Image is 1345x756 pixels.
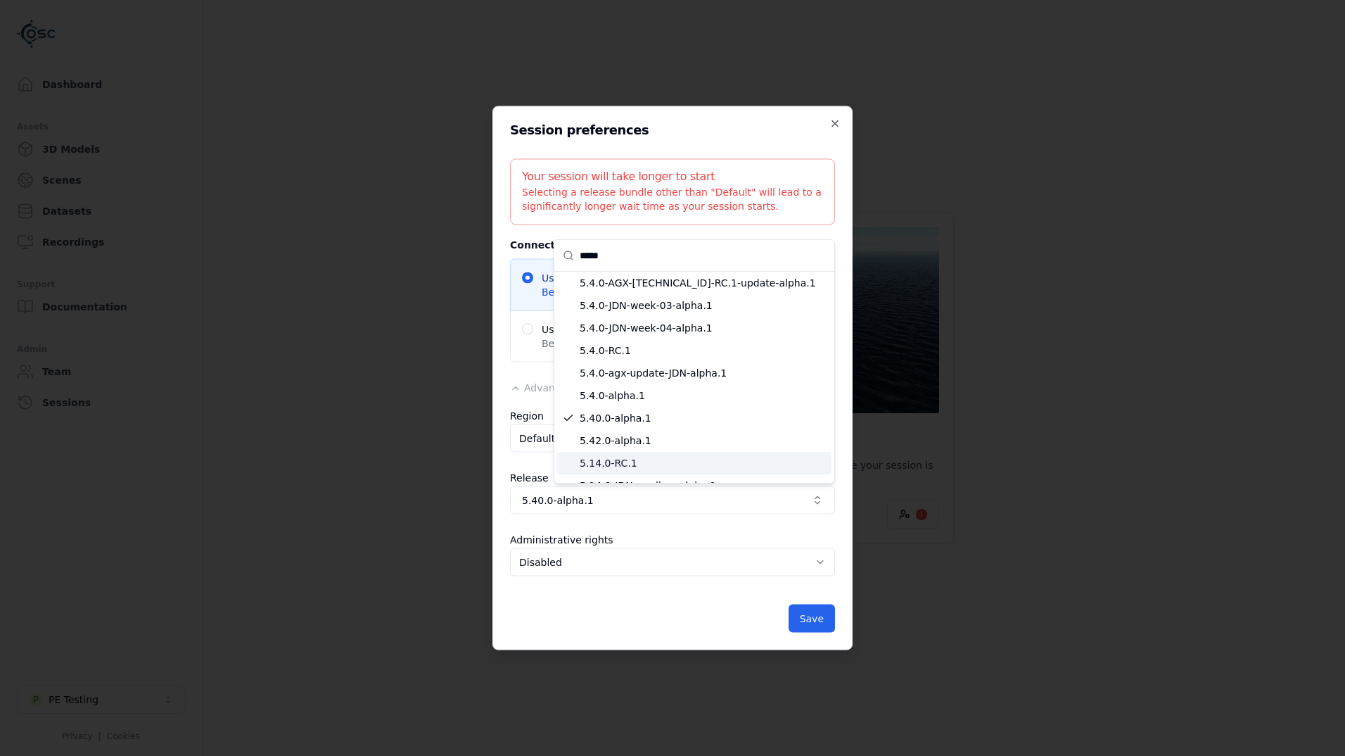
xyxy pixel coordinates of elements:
span: 5.4.0-JDN-week-04-alpha.1 [580,321,826,335]
span: 5.4.0-AGX-[TECHNICAL_ID]-RC.1-update-alpha.1 [580,276,826,290]
span: 5.4.0-agx-update-JDN-alpha.1 [580,366,826,380]
span: 5.4.0-alpha.1 [580,389,826,403]
span: 5.14.0-RC.1 [580,456,826,470]
span: 5.14.0-JDN-modbus-alpha.1 [580,479,826,493]
div: Suggestions [554,272,834,483]
span: 5.4.0-JDN-week-03-alpha.1 [580,298,826,313]
span: 5.40.0-alpha.1 [580,411,826,425]
span: 5.42.0-alpha.1 [580,434,826,448]
span: 5.4.0-RC.1 [580,344,826,358]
